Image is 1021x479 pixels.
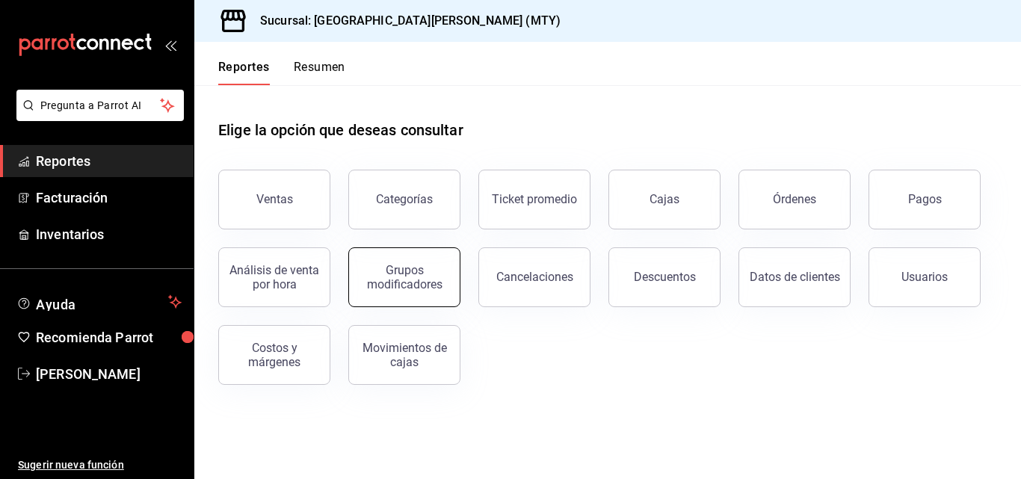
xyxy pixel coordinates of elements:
button: Ventas [218,170,330,229]
div: Grupos modificadores [358,263,451,291]
div: Descuentos [634,270,696,284]
div: Cancelaciones [496,270,573,284]
span: Reportes [36,151,182,171]
div: Cajas [650,191,680,208]
div: Datos de clientes [750,270,840,284]
span: Sugerir nueva función [18,457,182,473]
button: Análisis de venta por hora [218,247,330,307]
a: Pregunta a Parrot AI [10,108,184,124]
div: Ventas [256,192,293,206]
div: Costos y márgenes [228,341,321,369]
div: Análisis de venta por hora [228,263,321,291]
button: Resumen [294,60,345,85]
button: Descuentos [608,247,721,307]
div: Órdenes [773,192,816,206]
a: Cajas [608,170,721,229]
h3: Sucursal: [GEOGRAPHIC_DATA][PERSON_NAME] (MTY) [248,12,561,30]
div: Usuarios [901,270,948,284]
div: Movimientos de cajas [358,341,451,369]
button: open_drawer_menu [164,39,176,51]
button: Grupos modificadores [348,247,460,307]
button: Datos de clientes [738,247,851,307]
button: Usuarios [869,247,981,307]
button: Pagos [869,170,981,229]
span: Facturación [36,188,182,208]
button: Movimientos de cajas [348,325,460,385]
button: Ticket promedio [478,170,590,229]
button: Pregunta a Parrot AI [16,90,184,121]
button: Reportes [218,60,270,85]
button: Órdenes [738,170,851,229]
button: Categorías [348,170,460,229]
div: Ticket promedio [492,192,577,206]
span: Pregunta a Parrot AI [40,98,161,114]
button: Cancelaciones [478,247,590,307]
span: Ayuda [36,293,162,311]
div: navigation tabs [218,60,345,85]
span: Recomienda Parrot [36,327,182,347]
span: Inventarios [36,224,182,244]
button: Costos y márgenes [218,325,330,385]
div: Categorías [376,192,433,206]
h1: Elige la opción que deseas consultar [218,119,463,141]
span: [PERSON_NAME] [36,364,182,384]
div: Pagos [908,192,942,206]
